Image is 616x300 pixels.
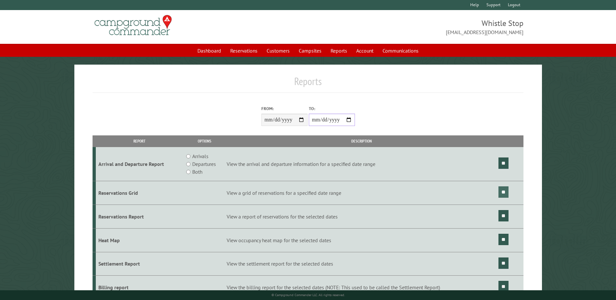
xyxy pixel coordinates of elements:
th: Description [226,135,497,147]
td: Heat Map [96,228,183,252]
td: View a report of reservations for the selected dates [226,205,497,228]
th: Options [183,135,225,147]
a: Communications [379,44,422,57]
td: View a grid of reservations for a specified date range [226,181,497,205]
label: To: [309,106,355,112]
span: Whistle Stop [EMAIL_ADDRESS][DOMAIN_NAME] [308,18,523,36]
td: Reservations Grid [96,181,183,205]
img: Campground Commander [93,13,174,38]
td: Settlement Report [96,252,183,276]
td: Arrival and Departure Report [96,147,183,181]
a: Campsites [295,44,325,57]
label: From: [261,106,308,112]
a: Dashboard [194,44,225,57]
a: Customers [263,44,294,57]
label: Both [192,168,202,176]
th: Report [96,135,183,147]
td: Reservations Report [96,205,183,228]
td: Billing report [96,276,183,299]
label: Departures [192,160,216,168]
h1: Reports [93,75,523,93]
td: View the arrival and departure information for a specified date range [226,147,497,181]
td: View the settlement report for the selected dates [226,252,497,276]
a: Account [352,44,377,57]
a: Reservations [226,44,261,57]
td: View the billing report for the selected dates (NOTE: This used to be called the Settlement Report) [226,276,497,299]
td: View occupancy heat map for the selected dates [226,228,497,252]
label: Arrivals [192,152,208,160]
small: © Campground Commander LLC. All rights reserved. [271,293,345,297]
a: Reports [327,44,351,57]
